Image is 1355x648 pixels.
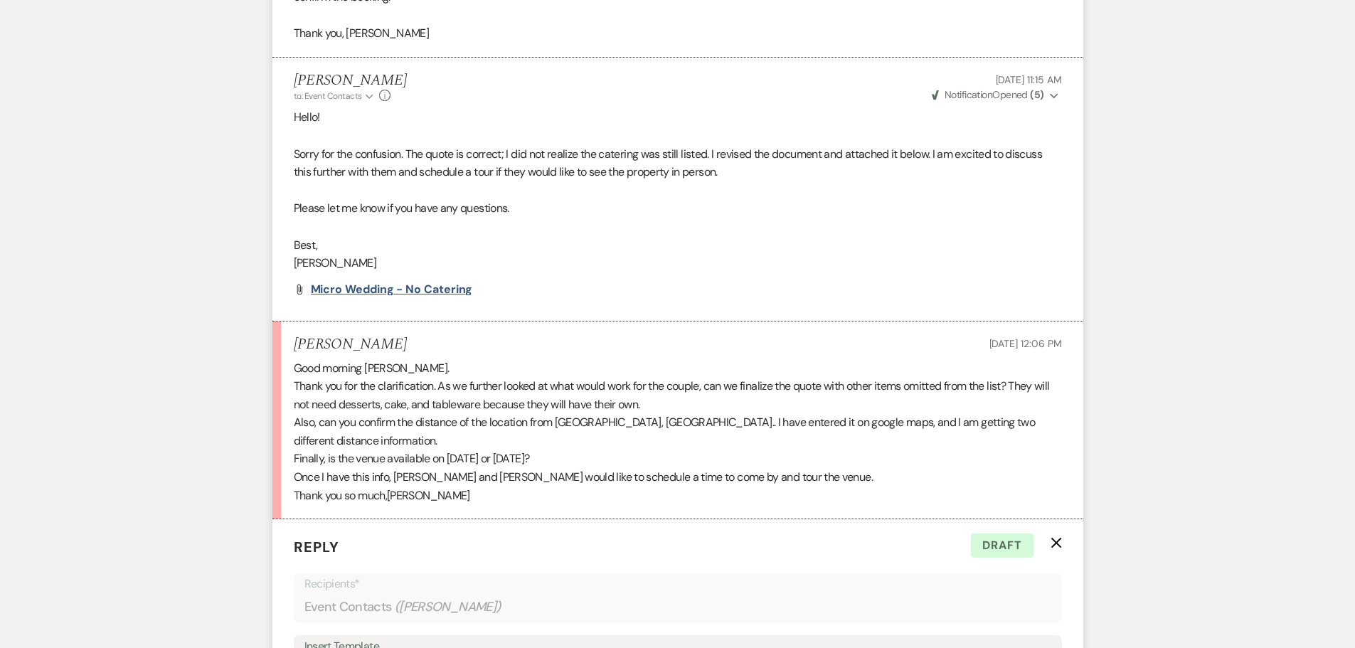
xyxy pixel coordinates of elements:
[311,284,473,295] a: Micro wedding - No Catering
[294,90,362,102] span: to: Event Contacts
[294,254,1062,272] p: [PERSON_NAME]
[294,145,1062,181] p: Sorry for the confusion. The quote is correct; I did not realize the catering was still listed. I...
[996,73,1062,86] span: [DATE] 11:15 AM
[294,90,376,102] button: to: Event Contacts
[945,88,992,101] span: Notification
[395,597,501,617] span: ( [PERSON_NAME] )
[1030,88,1043,101] strong: ( 5 )
[932,88,1044,101] span: Opened
[304,575,1051,593] p: Recipients*
[294,24,1062,43] p: Thank you, [PERSON_NAME]
[294,336,407,354] h5: [PERSON_NAME]
[304,593,1051,621] div: Event Contacts
[971,533,1033,558] span: Draft
[989,337,1062,350] span: [DATE] 12:06 PM
[294,538,339,556] span: Reply
[311,282,473,297] span: Micro wedding - No Catering
[294,236,1062,255] p: Best,
[294,108,1062,127] p: Hello!
[294,359,1062,505] div: Good morning [PERSON_NAME]. Thank you for the clarification. As we further looked at what would w...
[930,87,1062,102] button: NotificationOpened (5)
[294,199,1062,218] p: Please let me know if you have any questions.
[294,72,407,90] h5: [PERSON_NAME]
